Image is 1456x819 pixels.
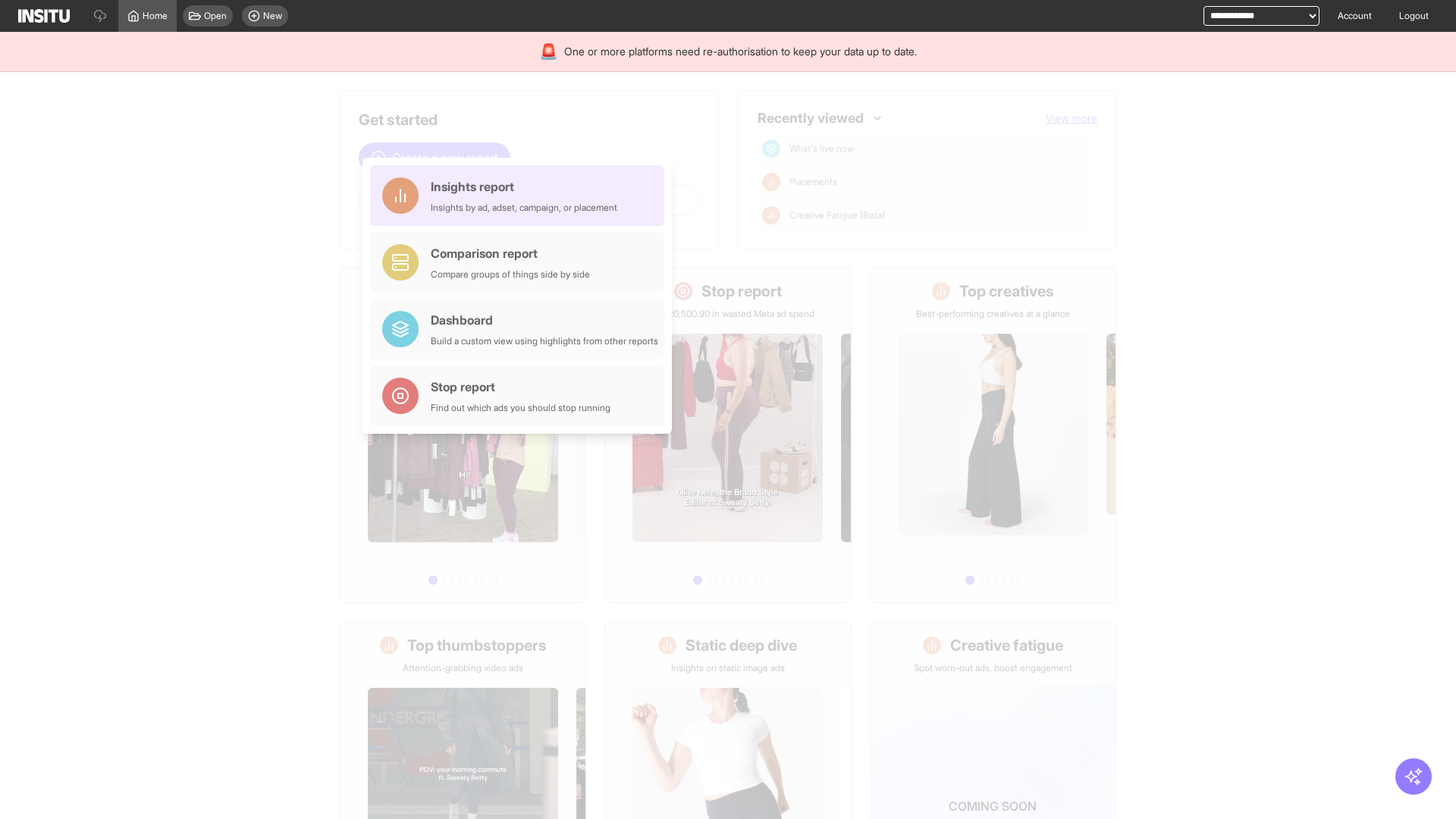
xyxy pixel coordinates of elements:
span: Open [204,10,227,22]
div: Dashboard [431,311,658,329]
div: Insights report [431,177,617,196]
span: New [263,10,282,22]
div: 🚨 [539,41,558,62]
div: Find out which ads you should stop running [431,402,610,414]
div: Stop report [431,378,610,396]
span: Home [143,10,168,22]
div: Compare groups of things side by side [431,268,590,281]
div: Build a custom view using highlights from other reports [431,335,658,347]
span: One or more platforms need re-authorisation to keep your data up to date. [564,44,917,59]
img: Logo [18,9,70,23]
div: Comparison report [431,244,590,262]
div: Insights by ad, adset, campaign, or placement [431,202,617,214]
